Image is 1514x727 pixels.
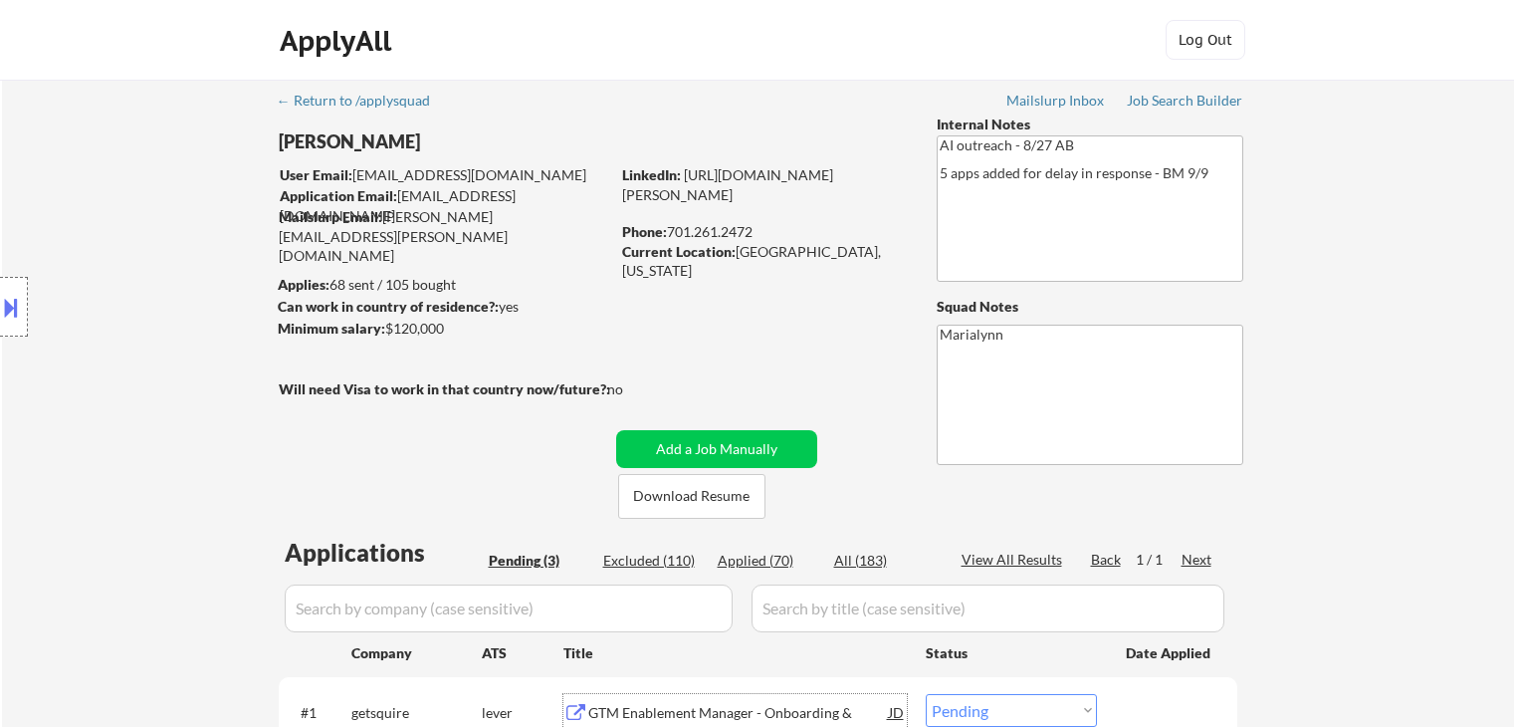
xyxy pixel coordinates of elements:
[618,474,765,519] button: Download Resume
[280,186,609,225] div: [EMAIL_ADDRESS][DOMAIN_NAME]
[279,380,610,397] strong: Will need Visa to work in that country now/future?:
[962,550,1068,570] div: View All Results
[563,643,907,663] div: Title
[279,207,609,266] div: [PERSON_NAME][EMAIL_ADDRESS][PERSON_NAME][DOMAIN_NAME]
[603,551,703,571] div: Excluded (110)
[278,297,603,317] div: yes
[1127,93,1243,113] a: Job Search Builder
[278,275,609,295] div: 68 sent / 105 bought
[280,24,397,58] div: ApplyAll
[616,430,817,468] button: Add a Job Manually
[278,319,609,339] div: $120,000
[280,165,609,185] div: [EMAIL_ADDRESS][DOMAIN_NAME]
[1126,643,1213,663] div: Date Applied
[622,242,904,281] div: [GEOGRAPHIC_DATA], [US_STATE]
[622,243,736,260] strong: Current Location:
[482,643,563,663] div: ATS
[937,115,1243,134] div: Internal Notes
[937,297,1243,317] div: Squad Notes
[482,703,563,723] div: lever
[752,585,1224,632] input: Search by title (case sensitive)
[926,634,1097,670] div: Status
[351,703,482,723] div: getsquire
[278,298,499,315] strong: Can work in country of residence?:
[1127,94,1243,108] div: Job Search Builder
[1136,550,1182,570] div: 1 / 1
[1182,550,1213,570] div: Next
[1006,94,1106,108] div: Mailslurp Inbox
[489,551,588,571] div: Pending (3)
[285,585,733,632] input: Search by company (case sensitive)
[301,703,335,723] div: #1
[1091,550,1123,570] div: Back
[622,223,667,240] strong: Phone:
[622,222,904,242] div: 701.261.2472
[622,166,833,203] a: [URL][DOMAIN_NAME][PERSON_NAME]
[622,166,681,183] strong: LinkedIn:
[277,93,449,113] a: ← Return to /applysquad
[1006,93,1106,113] a: Mailslurp Inbox
[718,551,817,571] div: Applied (70)
[1166,20,1245,60] button: Log Out
[285,541,482,565] div: Applications
[279,129,688,154] div: [PERSON_NAME]
[607,379,664,399] div: no
[834,551,934,571] div: All (183)
[351,643,482,663] div: Company
[277,94,449,108] div: ← Return to /applysquad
